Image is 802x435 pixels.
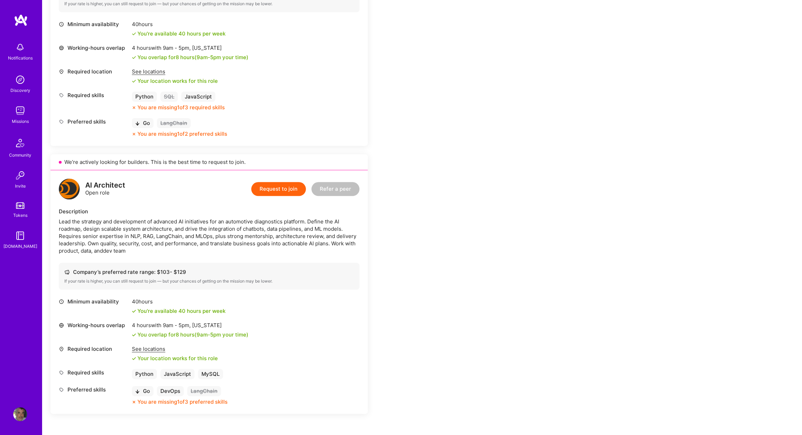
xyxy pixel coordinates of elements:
[132,68,218,75] div: See locations
[59,45,64,50] i: icon World
[132,44,248,52] div: 4 hours with [US_STATE]
[12,135,29,151] img: Community
[12,118,29,125] div: Missions
[59,68,128,75] div: Required location
[13,73,27,87] img: discovery
[59,93,64,98] i: icon Tag
[132,355,218,362] div: Your location works for this role
[13,104,27,118] img: teamwork
[187,386,221,396] div: LangChain
[132,322,248,329] div: 4 hours with [US_STATE]
[160,369,194,379] div: JavaScript
[132,356,136,361] i: icon Check
[137,104,225,111] div: You are missing 1 of 3 required skills
[59,119,64,124] i: icon Tag
[59,179,80,199] img: logo
[64,268,354,276] div: Company’s preferred rate range: $ 103 - $ 129
[197,331,221,338] span: 9am - 5pm
[85,182,125,196] div: Open role
[59,323,64,328] i: icon World
[132,21,225,28] div: 40 hours
[59,298,128,305] div: Minimum availability
[132,55,136,60] i: icon Check
[137,54,248,61] div: You overlap for 8 hours ( your time)
[135,389,140,394] i: icon BlackArrowDown
[59,92,128,99] div: Required skills
[137,331,248,338] div: You overlap for 8 hours ( your time)
[137,130,227,137] div: You are missing 1 of 2 preferred skills
[132,309,136,313] i: icon Check
[132,105,136,110] i: icon CloseOrange
[10,87,30,94] div: Discovery
[59,44,128,52] div: Working-hours overlap
[59,299,64,304] i: icon Clock
[16,202,24,209] img: tokens
[13,40,27,54] img: bell
[132,400,136,404] i: icon CloseOrange
[132,79,136,83] i: icon Check
[59,21,128,28] div: Minimum availability
[59,386,128,393] div: Preferred skills
[59,118,128,125] div: Preferred skills
[198,369,223,379] div: MySQL
[132,345,218,353] div: See locations
[160,92,178,102] div: SQL
[14,14,28,26] img: logo
[8,54,33,62] div: Notifications
[135,121,140,126] i: icon BlackArrowDown
[161,45,192,51] span: 9am - 5pm ,
[13,407,27,421] img: User Avatar
[311,182,359,196] button: Refer a peer
[161,322,192,329] span: 9am - 5pm ,
[13,168,27,182] img: Invite
[59,69,64,74] i: icon Location
[3,243,37,250] div: [DOMAIN_NAME]
[11,407,29,421] a: User Avatar
[50,154,368,170] div: We’re actively looking for builders. This is the best time to request to join.
[59,370,64,375] i: icon Tag
[9,151,31,159] div: Community
[132,298,225,305] div: 40 hours
[197,54,221,61] span: 9am - 5pm
[132,333,136,337] i: icon Check
[137,398,228,405] div: You are missing 1 of 3 preferred skills
[132,92,157,102] div: Python
[59,218,359,254] div: Lead the strategy and development of advanced AI initiatives for an automotive diagnostics platfo...
[157,386,184,396] div: DevOps
[59,346,64,351] i: icon Location
[13,229,27,243] img: guide book
[59,208,359,215] div: Description
[132,132,136,136] i: icon CloseOrange
[59,22,64,27] i: icon Clock
[13,212,27,219] div: Tokens
[132,118,153,128] div: Go
[132,307,225,315] div: You're available 40 hours per week
[251,182,306,196] button: Request to join
[15,182,26,190] div: Invite
[59,387,64,392] i: icon Tag
[157,118,191,128] div: LangChain
[64,1,354,7] div: If your rate is higher, you can still request to join — but your chances of getting on the missio...
[59,369,128,376] div: Required skills
[132,369,157,379] div: Python
[64,278,354,284] div: If your rate is higher, you can still request to join — but your chances of getting on the missio...
[132,30,225,37] div: You're available 40 hours per week
[132,32,136,36] i: icon Check
[59,345,128,353] div: Required location
[132,386,153,396] div: Go
[59,322,128,329] div: Working-hours overlap
[181,92,215,102] div: JavaScript
[64,269,70,275] i: icon Cash
[85,182,125,189] div: AI Architect
[132,77,218,85] div: Your location works for this role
